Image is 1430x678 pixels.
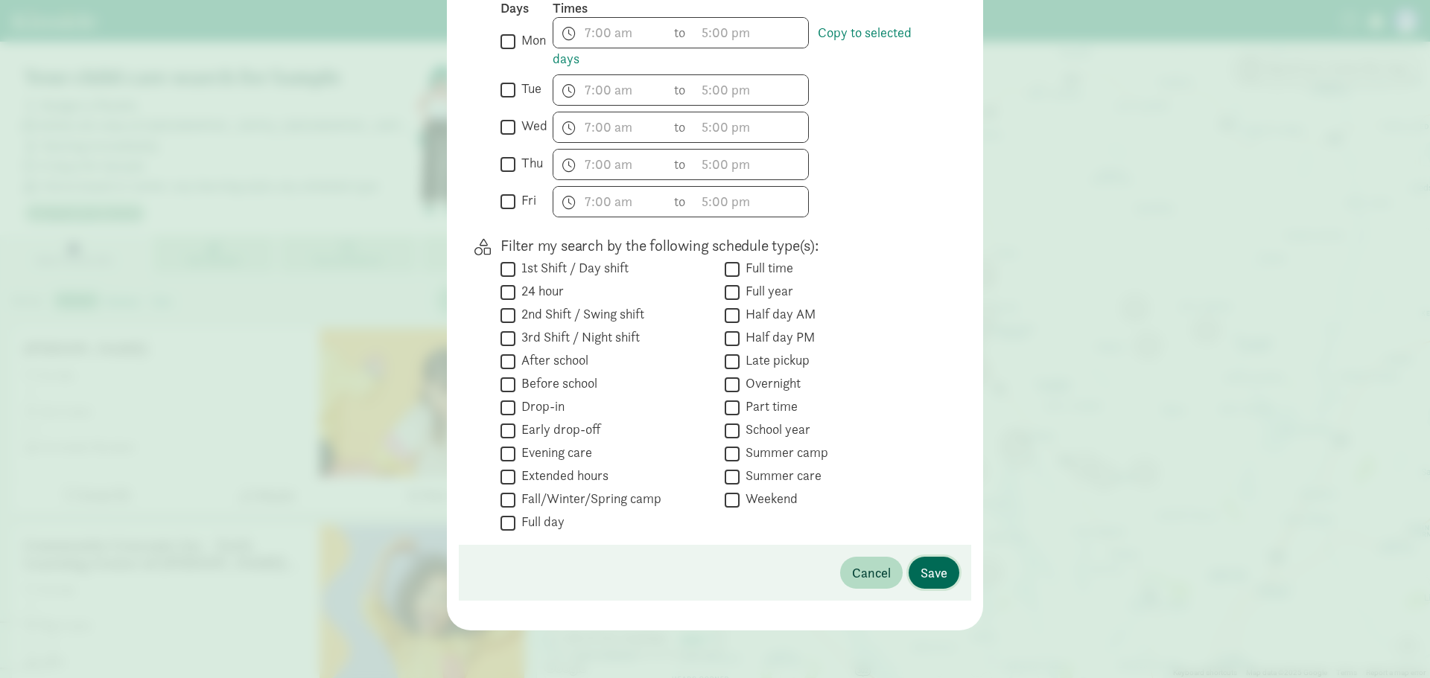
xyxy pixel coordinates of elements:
[695,112,808,142] input: 5:00 pm
[515,282,564,300] label: 24 hour
[740,328,815,346] label: Half day PM
[695,18,808,48] input: 5:00 pm
[674,154,687,174] span: to
[500,235,935,256] p: Filter my search by the following schedule type(s):
[515,328,640,346] label: 3rd Shift / Night shift
[921,563,947,583] span: Save
[740,259,793,277] label: Full time
[674,80,687,100] span: to
[553,187,667,217] input: 7:00 am
[740,420,810,438] label: School year
[553,24,912,67] a: Copy to selected days
[515,31,546,49] label: mon
[515,191,536,209] label: fri
[515,397,565,415] label: Drop-in
[740,467,822,484] label: Summer care
[553,150,667,179] input: 7:00 am
[674,22,687,42] span: to
[740,351,810,369] label: Late pickup
[515,374,597,392] label: Before school
[740,444,828,461] label: Summer camp
[515,513,565,531] label: Full day
[515,80,541,97] label: tue
[515,117,547,135] label: wed
[695,75,808,105] input: 5:00 pm
[553,75,667,105] input: 7:00 am
[740,305,816,323] label: Half day AM
[740,397,798,415] label: Part time
[515,420,600,438] label: Early drop-off
[674,117,687,137] span: to
[740,282,793,300] label: Full year
[515,154,543,172] label: thu
[553,18,667,48] input: 7:00 am
[515,490,661,508] label: Fall/Winter/Spring camp
[515,351,588,369] label: After school
[515,467,608,484] label: Extended hours
[515,444,592,461] label: Evening care
[515,305,644,323] label: 2nd Shift / Swing shift
[674,191,687,211] span: to
[740,374,801,392] label: Overnight
[840,557,903,589] button: Cancel
[515,259,629,277] label: 1st Shift / Day shift
[852,563,891,583] span: Cancel
[553,112,667,142] input: 7:00 am
[695,187,808,217] input: 5:00 pm
[695,150,808,179] input: 5:00 pm
[740,490,798,508] label: Weekend
[909,557,959,589] button: Save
